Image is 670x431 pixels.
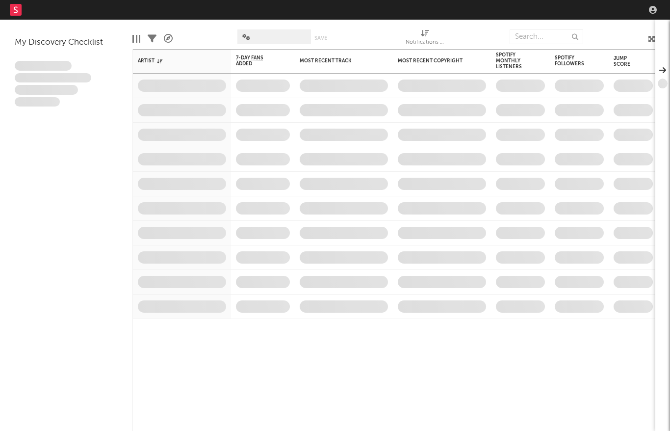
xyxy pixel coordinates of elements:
input: Search... [510,29,583,44]
span: Praesent ac interdum [15,85,78,95]
div: Notifications (Artist) [406,37,445,49]
span: Aliquam viverra [15,97,60,107]
span: Integer aliquet in purus et [15,73,91,83]
span: 7-Day Fans Added [236,55,275,67]
div: A&R Pipeline [164,25,173,53]
div: Notifications (Artist) [406,25,445,53]
div: My Discovery Checklist [15,37,118,49]
div: Artist [138,58,211,64]
div: Edit Columns [132,25,140,53]
div: Spotify Monthly Listeners [496,52,530,70]
div: Filters [148,25,156,53]
div: Spotify Followers [555,55,589,67]
div: Most Recent Copyright [398,58,471,64]
button: Save [314,35,327,41]
div: Jump Score [614,55,638,67]
span: Lorem ipsum dolor [15,61,72,71]
div: Most Recent Track [300,58,373,64]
